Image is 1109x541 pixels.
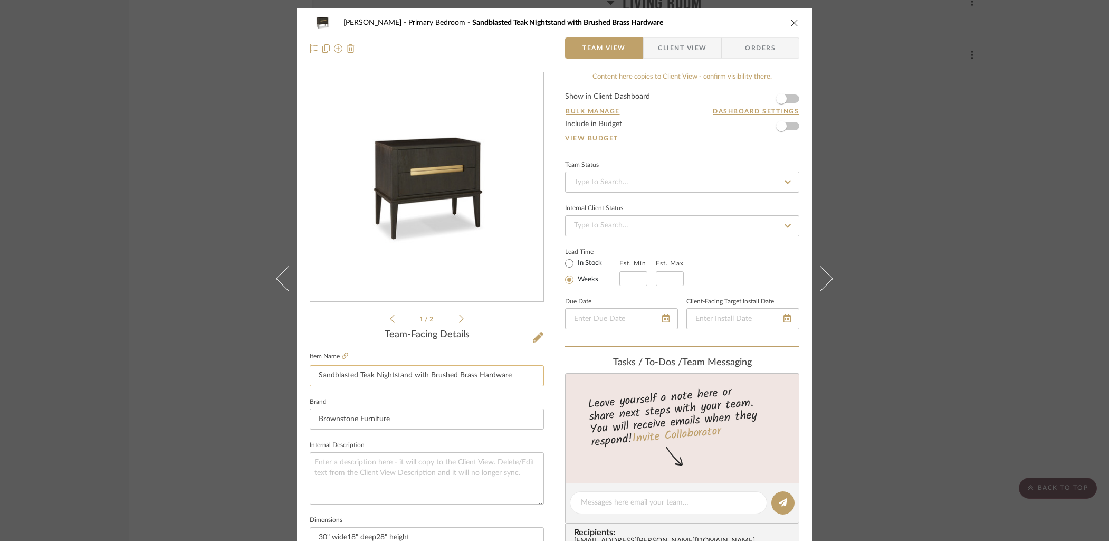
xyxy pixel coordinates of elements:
[712,107,799,116] button: Dashboard Settings
[686,308,799,329] input: Enter Install Date
[565,357,799,369] div: team Messaging
[343,19,408,26] span: [PERSON_NAME]
[582,37,626,59] span: Team View
[565,163,599,168] div: Team Status
[310,518,342,523] label: Dimensions
[619,260,646,267] label: Est. Min
[565,72,799,82] div: Content here copies to Client View - confirm visibility there.
[576,259,602,268] label: In Stock
[576,275,598,284] label: Weeks
[564,381,801,451] div: Leave yourself a note here or share next steps with your team. You will receive emails when they ...
[565,215,799,236] input: Type to Search…
[565,299,591,305] label: Due Date
[565,247,619,257] label: Lead Time
[565,308,678,329] input: Enter Due Date
[472,19,663,26] span: Sandblasted Teak Nightstand with Brushed Brass Hardware
[565,107,620,116] button: Bulk Manage
[686,299,774,305] label: Client-Facing Target Install Date
[574,528,795,537] span: Recipients:
[565,134,799,143] a: View Budget
[733,37,787,59] span: Orders
[310,400,327,405] label: Brand
[310,131,543,244] div: 0
[658,37,706,59] span: Client View
[790,18,799,27] button: close
[408,19,472,26] span: Primary Bedroom
[656,260,684,267] label: Est. Max
[310,329,544,341] div: Team-Facing Details
[565,172,799,193] input: Type to Search…
[310,365,544,386] input: Enter Item Name
[310,443,365,448] label: Internal Description
[419,316,425,322] span: 1
[425,316,429,322] span: /
[310,352,348,361] label: Item Name
[429,316,435,322] span: 2
[632,422,722,449] a: Invite Collaborator
[565,206,623,211] div: Internal Client Status
[347,44,355,53] img: Remove from project
[310,131,543,244] img: 93f4440f-bef7-4835-8529-32a4f49a0732_436x436.jpg
[310,409,544,430] input: Enter Brand
[613,358,682,367] span: Tasks / To-Dos /
[310,12,335,33] img: 93f4440f-bef7-4835-8529-32a4f49a0732_48x40.jpg
[565,257,619,286] mat-radio-group: Select item type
